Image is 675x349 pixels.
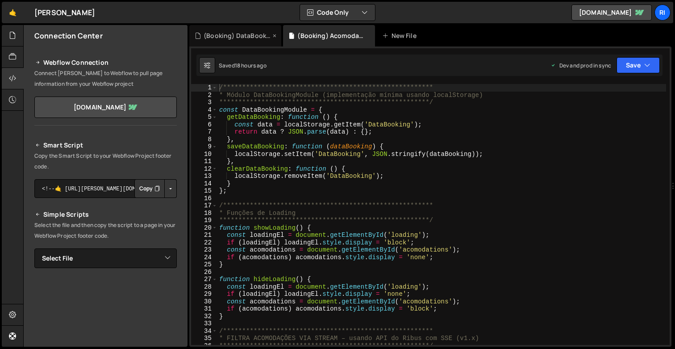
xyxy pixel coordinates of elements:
div: Button group with nested dropdown [134,179,177,198]
div: 34 [191,328,217,335]
button: Code Only [300,4,375,21]
div: New File [382,31,420,40]
a: Ri [654,4,671,21]
div: 19 [191,217,217,224]
div: 29 [191,290,217,298]
textarea: <!--🤙 [URL][PERSON_NAME][DOMAIN_NAME]> <script>document.addEventListener("DOMContentLoaded", func... [34,179,177,198]
h2: Smart Script [34,140,177,151]
button: Copy [134,179,165,198]
div: 7 [191,128,217,136]
a: [DOMAIN_NAME] [571,4,652,21]
div: 8 [191,136,217,143]
h2: Connection Center [34,31,103,41]
div: (Booking) Acomodations.js [297,31,364,40]
div: 32 [191,313,217,320]
div: Dev and prod in sync [550,62,611,69]
div: 9 [191,143,217,151]
div: 18 [191,210,217,217]
div: 2 [191,92,217,99]
div: 24 [191,254,217,261]
div: 21 [191,231,217,239]
h2: Webflow Connection [34,57,177,68]
p: Copy the Smart Script to your Webflow Project footer code. [34,151,177,172]
div: 11 [191,158,217,165]
div: 28 [191,283,217,291]
div: 33 [191,320,217,328]
div: Saved [219,62,267,69]
div: 14 [191,180,217,188]
p: Connect [PERSON_NAME] to Webflow to pull page information from your Webflow project [34,68,177,89]
div: 3 [191,99,217,106]
div: [PERSON_NAME] [34,7,95,18]
div: 1 [191,84,217,92]
div: 26 [191,269,217,276]
div: 16 [191,195,217,202]
div: 35 [191,335,217,342]
div: 18 hours ago [235,62,267,69]
div: 10 [191,151,217,158]
a: [DOMAIN_NAME] [34,97,177,118]
div: 17 [191,202,217,210]
div: 4 [191,106,217,114]
div: 15 [191,187,217,195]
div: 27 [191,276,217,283]
div: 6 [191,121,217,129]
p: Select the file and then copy the script to a page in your Webflow Project footer code. [34,220,177,241]
div: 30 [191,298,217,306]
div: (Booking) DataBooking.js [204,31,271,40]
div: 22 [191,239,217,247]
div: 12 [191,165,217,173]
div: 20 [191,224,217,232]
a: 🤙 [2,2,24,23]
div: 25 [191,261,217,269]
div: 5 [191,114,217,121]
div: 13 [191,172,217,180]
div: 31 [191,305,217,313]
h2: Simple Scripts [34,209,177,220]
button: Save [617,57,660,73]
div: 23 [191,246,217,254]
